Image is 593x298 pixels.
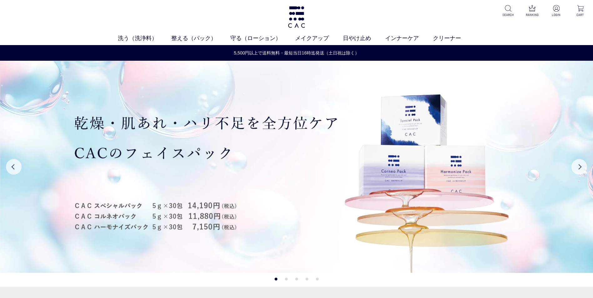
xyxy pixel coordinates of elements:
[295,34,343,43] a: メイクアップ
[500,13,516,17] p: SEARCH
[6,159,22,175] button: Previous
[571,159,587,175] button: Next
[500,5,516,17] a: SEARCH
[295,278,298,280] button: 3 of 5
[573,5,588,17] a: CART
[285,278,288,280] button: 2 of 5
[343,34,385,43] a: 日やけ止め
[433,34,475,43] a: クリーナー
[230,34,295,43] a: 守る（ローション）
[525,13,540,17] p: RANKING
[0,50,593,56] a: 5,500円以上で送料無料・最短当日16時迄発送（土日祝は除く）
[549,5,564,17] a: LOGIN
[385,34,433,43] a: インナーケア
[305,278,308,280] button: 4 of 5
[316,278,319,280] button: 5 of 5
[274,278,277,280] button: 1 of 5
[549,13,564,17] p: LOGIN
[118,34,171,43] a: 洗う（洗浄料）
[525,5,540,17] a: RANKING
[171,34,230,43] a: 整える（パック）
[573,13,588,17] p: CART
[287,6,306,28] img: logo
